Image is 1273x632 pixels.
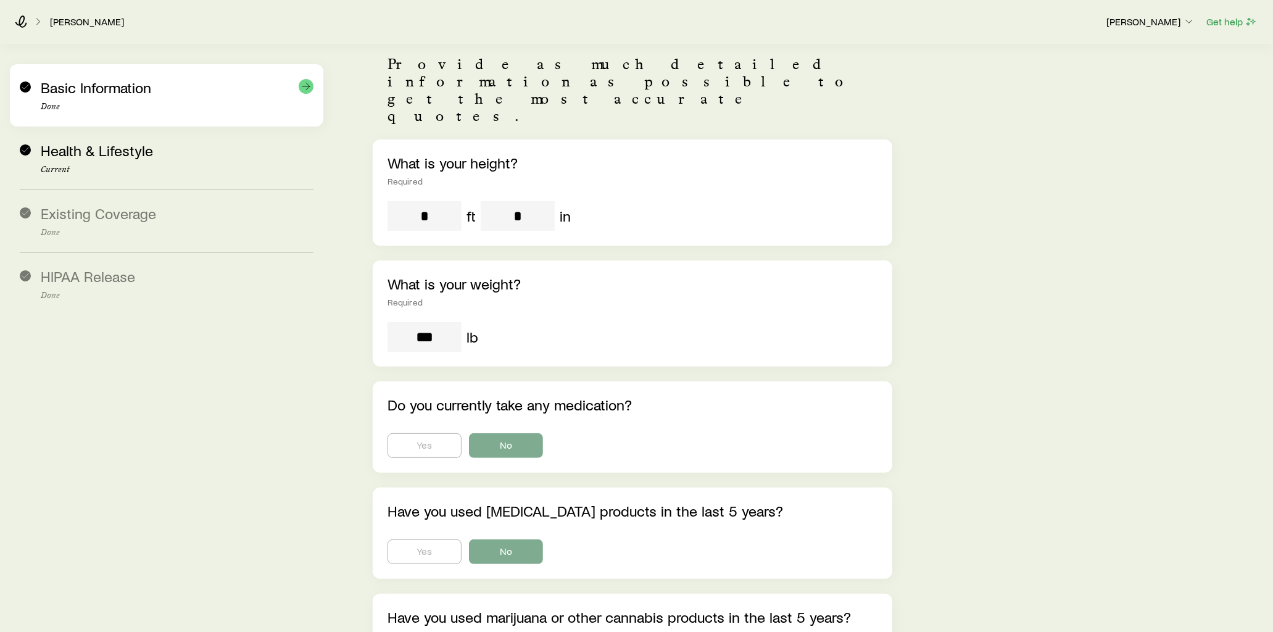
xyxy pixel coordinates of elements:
div: in [560,207,571,225]
p: Done [41,228,313,238]
span: Basic Information [41,78,151,96]
p: Current [41,165,313,175]
button: [PERSON_NAME] [1106,15,1196,30]
p: What is your weight? [388,275,878,293]
span: Health & Lifestyle [41,141,153,159]
p: What is your height? [388,154,878,172]
p: [PERSON_NAME] [1106,15,1195,28]
button: Yes [388,539,462,564]
span: Existing Coverage [41,204,156,222]
div: ft [466,207,476,225]
p: Have you used marijuana or other cannabis products in the last 5 years? [388,609,878,626]
div: lb [466,328,478,346]
p: Done [41,291,313,301]
div: Required [388,297,878,307]
button: Get help [1206,15,1258,29]
span: HIPAA Release [41,267,135,285]
p: Do you currently take any medication? [388,396,878,414]
button: No [469,539,543,564]
a: [PERSON_NAME] [49,16,125,28]
p: Provide as much detailed information as possible to get the most accurate quotes. [388,56,878,125]
button: Yes [388,433,462,458]
p: Done [41,102,313,112]
div: Required [388,177,878,186]
p: Have you used [MEDICAL_DATA] products in the last 5 years? [388,502,878,520]
button: No [469,433,543,458]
